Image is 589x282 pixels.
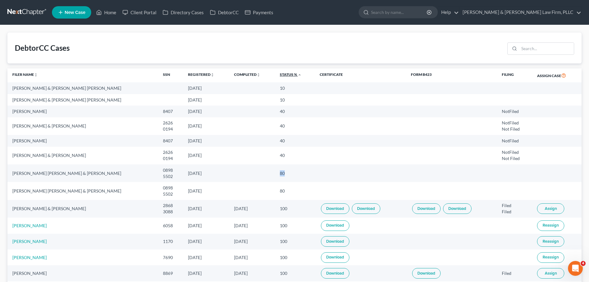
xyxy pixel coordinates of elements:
[275,182,315,200] td: 80
[183,265,229,281] td: [DATE]
[532,68,582,83] th: Assign Case
[183,106,229,117] td: [DATE]
[275,106,315,117] td: 40
[502,108,527,115] div: NotFiled
[183,94,229,106] td: [DATE]
[163,167,178,173] div: 0898
[352,203,380,214] a: Download
[12,239,47,244] a: [PERSON_NAME]
[443,203,472,214] a: Download
[543,223,559,228] span: Reassign
[183,82,229,94] td: [DATE]
[12,108,153,115] div: [PERSON_NAME]
[207,7,242,18] a: DebtorCC
[188,72,214,77] a: Registeredunfold_more
[497,68,532,83] th: Filing
[321,252,349,263] a: Download
[242,7,276,18] a: Payments
[163,202,178,209] div: 2868
[12,170,153,176] div: [PERSON_NAME] [PERSON_NAME] & [PERSON_NAME]
[275,82,315,94] td: 10
[502,209,527,215] div: Filed
[93,7,119,18] a: Home
[163,209,178,215] div: 3088
[183,147,229,164] td: [DATE]
[321,268,349,279] a: Download
[502,202,527,209] div: Filed
[163,270,178,276] div: 8869
[537,203,564,214] button: Assign
[12,206,153,212] div: [PERSON_NAME] & [PERSON_NAME]
[163,254,178,261] div: 7690
[65,10,85,15] span: New Case
[537,268,564,279] button: Assign
[234,72,260,77] a: Completedunfold_more
[275,164,315,182] td: 80
[12,138,153,144] div: [PERSON_NAME]
[229,234,275,249] td: [DATE]
[275,200,315,218] td: 100
[519,43,574,54] input: Search...
[257,73,260,77] i: unfold_more
[275,234,315,249] td: 100
[229,218,275,233] td: [DATE]
[321,220,349,231] a: Download
[502,270,527,276] div: Filed
[183,117,229,135] td: [DATE]
[163,223,178,229] div: 6058
[545,206,557,211] span: Assign
[537,220,564,231] button: Reassign
[543,239,559,244] span: Reassign
[183,234,229,249] td: [DATE]
[163,155,178,162] div: 0194
[412,203,441,214] a: Download
[119,7,160,18] a: Client Portal
[12,255,47,260] a: [PERSON_NAME]
[183,218,229,233] td: [DATE]
[183,135,229,146] td: [DATE]
[163,120,178,126] div: 2626
[280,72,301,77] a: Status % expand_less
[163,173,178,180] div: 5502
[229,265,275,281] td: [DATE]
[502,149,527,155] div: NotFiled
[321,203,349,214] a: Download
[298,73,301,77] i: expand_less
[12,72,38,77] a: Filer Nameunfold_more
[502,120,527,126] div: NotFiled
[275,117,315,135] td: 40
[412,268,441,279] a: Download
[545,271,557,276] span: Assign
[158,68,183,83] th: SSN
[275,218,315,233] td: 100
[163,138,178,144] div: 8407
[183,249,229,265] td: [DATE]
[183,182,229,200] td: [DATE]
[543,255,559,260] span: Reassign
[406,68,497,83] th: Form B423
[275,94,315,106] td: 10
[183,200,229,218] td: [DATE]
[15,43,70,53] div: DebtorCC Cases
[568,261,583,276] iframe: Intercom live chat
[34,73,38,77] i: unfold_more
[183,164,229,182] td: [DATE]
[502,126,527,132] div: Not Filed
[321,236,349,247] a: Download
[581,261,586,266] span: 4
[163,126,178,132] div: 0194
[12,188,153,194] div: [PERSON_NAME] [PERSON_NAME] & [PERSON_NAME]
[275,147,315,164] td: 40
[163,185,178,191] div: 0898
[211,73,214,77] i: unfold_more
[459,7,581,18] a: [PERSON_NAME] & [PERSON_NAME] Law Firm, PLLC
[163,149,178,155] div: 2626
[12,85,153,91] div: [PERSON_NAME] & [PERSON_NAME] [PERSON_NAME]
[315,68,406,83] th: Certificate
[12,270,153,276] div: [PERSON_NAME]
[12,223,47,228] a: [PERSON_NAME]
[163,108,178,115] div: 8407
[12,97,153,103] div: [PERSON_NAME] & [PERSON_NAME] [PERSON_NAME]
[502,155,527,162] div: Not Filed
[537,236,564,247] button: Reassign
